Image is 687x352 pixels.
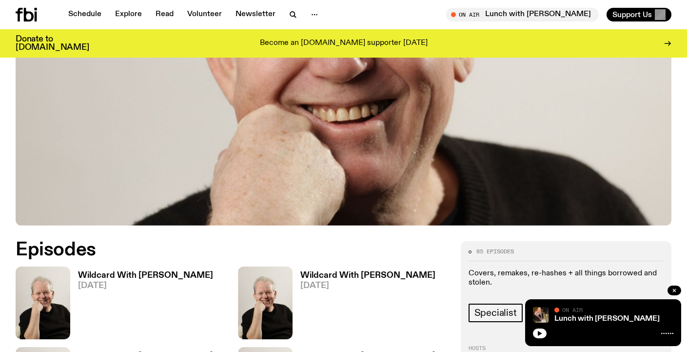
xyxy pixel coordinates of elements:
[300,282,435,290] span: [DATE]
[469,304,523,322] a: Specialist
[554,315,660,323] a: Lunch with [PERSON_NAME]
[150,8,179,21] a: Read
[612,10,652,19] span: Support Us
[70,271,213,339] a: Wildcard With [PERSON_NAME][DATE]
[230,8,281,21] a: Newsletter
[607,8,671,21] button: Support Us
[109,8,148,21] a: Explore
[181,8,228,21] a: Volunteer
[474,308,517,318] span: Specialist
[16,241,449,259] h2: Episodes
[300,271,435,280] h3: Wildcard With [PERSON_NAME]
[238,267,293,339] img: Stuart is smiling charmingly, wearing a black t-shirt against a stark white background.
[562,307,583,313] span: On Air
[533,307,549,323] img: SLC lunch cover
[62,8,107,21] a: Schedule
[260,39,428,48] p: Become an [DOMAIN_NAME] supporter [DATE]
[16,267,70,339] img: Stuart is smiling charmingly, wearing a black t-shirt against a stark white background.
[476,249,514,254] span: 85 episodes
[78,282,213,290] span: [DATE]
[16,35,89,52] h3: Donate to [DOMAIN_NAME]
[469,269,664,287] p: Covers, remakes, re-hashes + all things borrowed and stolen.
[78,271,213,280] h3: Wildcard With [PERSON_NAME]
[293,271,435,339] a: Wildcard With [PERSON_NAME][DATE]
[446,8,599,21] button: On AirLunch with [PERSON_NAME]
